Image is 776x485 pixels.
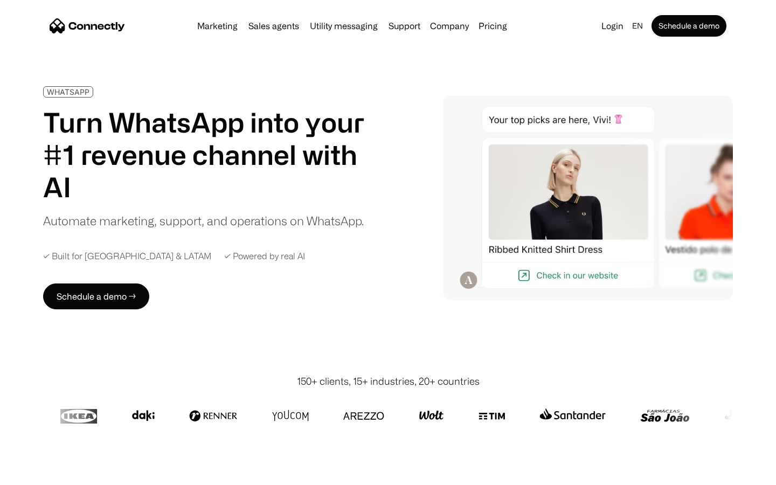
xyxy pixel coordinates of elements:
[244,22,303,30] a: Sales agents
[430,18,469,33] div: Company
[193,22,242,30] a: Marketing
[43,212,364,230] div: Automate marketing, support, and operations on WhatsApp.
[474,22,511,30] a: Pricing
[11,465,65,481] aside: Language selected: English
[306,22,382,30] a: Utility messaging
[224,251,305,261] div: ✓ Powered by real AI
[22,466,65,481] ul: Language list
[632,18,643,33] div: en
[43,283,149,309] a: Schedule a demo →
[384,22,425,30] a: Support
[47,88,89,96] div: WHATSAPP
[43,106,377,203] h1: Turn WhatsApp into your #1 revenue channel with AI
[597,18,628,33] a: Login
[297,374,480,389] div: 150+ clients, 15+ industries, 20+ countries
[43,251,211,261] div: ✓ Built for [GEOGRAPHIC_DATA] & LATAM
[652,15,726,37] a: Schedule a demo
